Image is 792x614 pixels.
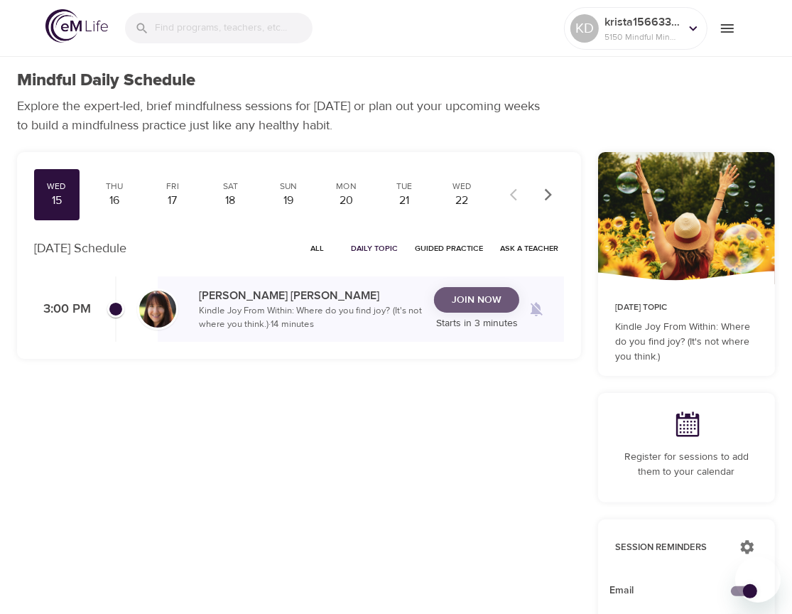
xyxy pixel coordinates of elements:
[294,237,340,259] button: All
[34,300,91,319] p: 3:00 PM
[609,583,741,598] span: Email
[415,242,483,255] span: Guided Practice
[139,291,176,328] img: Andrea_Lieberstein-min.jpg
[452,291,501,309] span: Join Now
[345,237,403,259] button: Daily Topic
[40,181,74,193] div: Wed
[445,181,479,193] div: Wed
[604,31,680,43] p: 5150 Mindful Minutes
[604,14,680,31] p: krista1566335115
[615,450,758,480] p: Register for sessions to add them to your calendar
[156,193,190,209] div: 17
[34,239,126,258] p: [DATE] Schedule
[387,181,421,193] div: Tue
[387,193,421,209] div: 21
[615,301,758,314] p: [DATE] Topic
[615,320,758,365] p: Kindle Joy From Within: Where do you find joy? (It's not where you think.)
[330,181,364,193] div: Mon
[519,292,553,326] span: Remind me when a class goes live every Wednesday at 3:00 PM
[300,242,334,255] span: All
[351,242,398,255] span: Daily Topic
[271,193,305,209] div: 19
[434,316,519,331] p: Starts in 3 minutes
[409,237,489,259] button: Guided Practice
[214,193,248,209] div: 18
[199,287,423,304] p: [PERSON_NAME] [PERSON_NAME]
[17,70,195,91] h1: Mindful Daily Schedule
[271,181,305,193] div: Sun
[98,181,132,193] div: Thu
[155,13,313,43] input: Find programs, teachers, etc...
[40,193,74,209] div: 15
[156,181,190,193] div: Fri
[17,97,550,135] p: Explore the expert-led, brief mindfulness sessions for [DATE] or plan out your upcoming weeks to ...
[500,242,558,255] span: Ask a Teacher
[199,304,423,332] p: Kindle Joy From Within: Where do you find joy? (It's not where you think.) · 14 minutes
[214,181,248,193] div: Sat
[570,14,599,43] div: KD
[445,193,479,209] div: 22
[98,193,132,209] div: 16
[735,557,781,603] iframe: Button to launch messaging window
[615,541,725,555] p: Session Reminders
[494,237,564,259] button: Ask a Teacher
[45,9,108,43] img: logo
[707,9,747,48] button: menu
[330,193,364,209] div: 20
[434,287,519,313] button: Join Now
